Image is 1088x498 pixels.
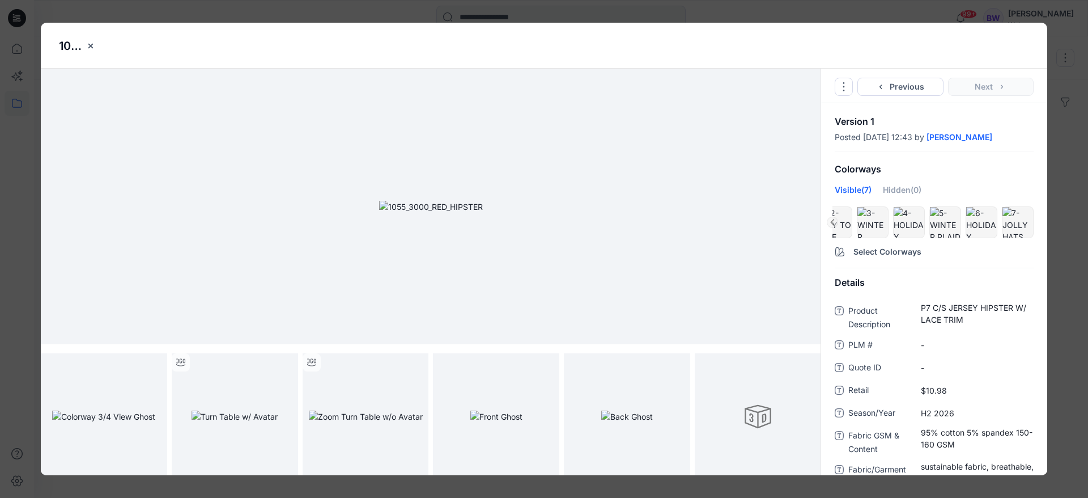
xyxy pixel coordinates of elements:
div: Visible (7) [835,184,872,204]
span: $10.98 [921,385,1034,396]
span: - [921,362,1034,374]
img: Zoom Turn Table w/o Avatar [309,411,423,423]
div: Colorways [821,155,1047,184]
div: hide/show colorway3-WINTER STRIPES [857,206,889,238]
p: Version 1 [835,117,1034,126]
span: Product Description [848,304,916,331]
button: close-btn [82,37,100,55]
button: Previous [857,78,943,96]
span: Fabric/Garment Features [848,463,916,490]
div: hide/show colorway5-WINTER PLAID [929,206,961,238]
span: - [921,339,1034,351]
button: Options [835,78,853,96]
div: Details [821,268,1047,297]
div: Hidden (0) [883,184,921,204]
img: Back Ghost [601,411,653,423]
button: Select Colorways [821,240,1047,259]
span: Quote ID [848,361,916,377]
img: Turn Table w/ Avatar [192,411,278,423]
span: H2 2026 [921,407,1034,419]
img: Colorway 3/4 View Ghost [52,411,155,423]
span: Fabric GSM & Content [848,429,916,456]
div: hide/show colorway7-JOLLY HATS [1002,206,1034,238]
img: 1055_3000_RED_HIPSTER [379,201,483,213]
p: 1055_3000_RED_HIPSTER [59,37,82,54]
span: 95% cotton 5% spandex 150-160 GSM [921,427,1034,450]
span: Season/Year [848,406,916,422]
span: Retail [848,383,916,399]
span: P7 C/S JERSEY HIPSTER W/ LACE TRIM [921,302,1034,326]
div: hide/show colorway2-JOY TO THE WORLD [821,206,852,238]
div: hide/show colorway4-HOLIDAY CALORIES [893,206,925,238]
div: hide/show colorway6-HOLIDAY CHEER [966,206,997,238]
div: Posted [DATE] 12:43 by [835,133,1034,142]
a: [PERSON_NAME] [926,133,992,142]
span: sustainable fabric, breathable, tag free, lace elastic trim [921,461,1034,484]
span: PLM # [848,338,916,354]
img: Front Ghost [470,411,522,423]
